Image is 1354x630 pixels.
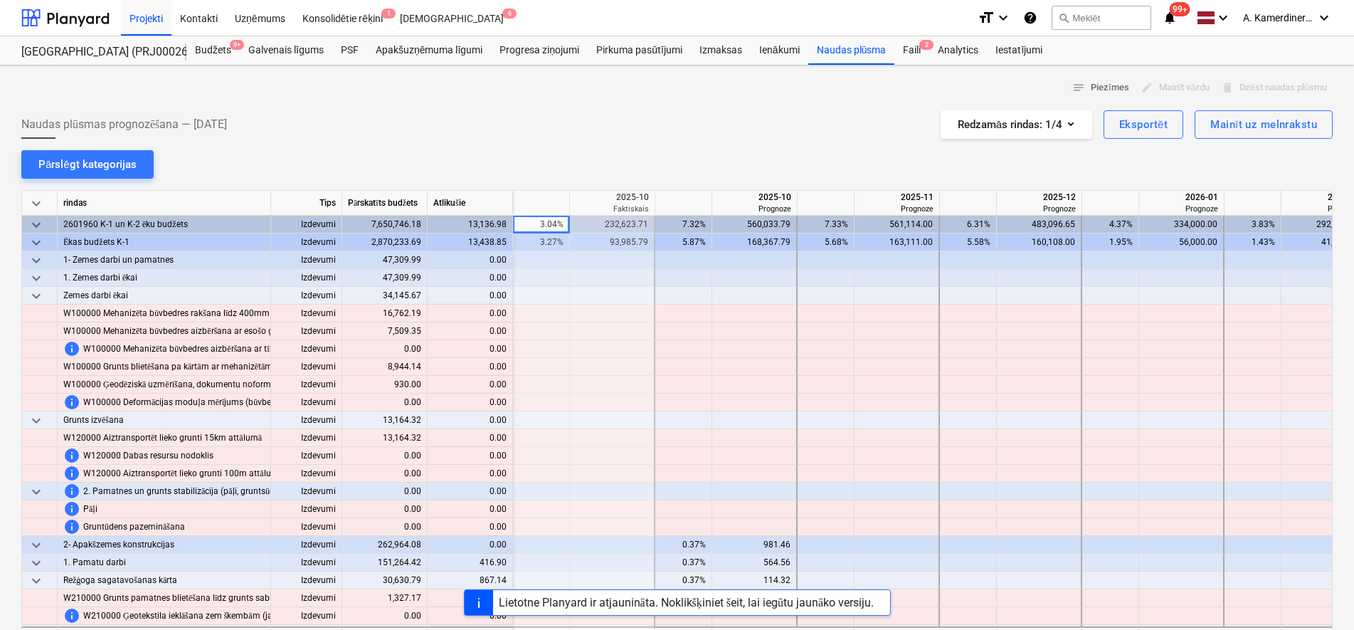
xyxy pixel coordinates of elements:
div: 561,114.00 [860,216,933,233]
a: Budžets9+ [186,36,240,65]
div: 0.00 [433,607,507,625]
div: 163,111.00 [860,233,933,251]
div: 0.37% [661,572,706,589]
div: Izdevumi [271,322,342,340]
span: W100000 Mehanizēta būvbedres aizbēršana ar esošo grunti, pēc betonēšanas un hidroizolācijas darbu... [63,322,578,340]
span: Šo rindas vienību nevar prognozēt, pirms nav atjaunināts pārskatītais budžets [63,483,80,500]
div: Izdevumi [271,358,342,376]
div: Izdevumi [271,554,342,572]
span: notes [1072,81,1085,94]
span: W120000 Aiztransportēt lieko grunti 15km attālumā [63,429,262,447]
div: Izdevumi [271,518,342,536]
span: 6 [502,9,517,19]
div: 7.32% [661,216,706,233]
span: Gruntūdens pazemināšana [83,518,185,536]
span: keyboard_arrow_down [28,572,45,589]
div: Izdevumi [271,233,342,251]
div: 34,145.67 [342,287,428,305]
div: 56,000.00 [1145,233,1217,251]
div: 232,623.71 [576,216,648,233]
div: 981.46 [718,536,790,554]
div: rindas [58,191,271,216]
span: keyboard_arrow_down [28,270,45,287]
div: Atlikušie [428,191,513,216]
span: 1. Zemes darbi ēkai [63,269,137,287]
div: 0.00 [433,465,507,483]
span: 9+ [230,40,244,50]
div: 0.00 [342,607,428,625]
div: 0.00 [342,483,428,500]
div: 2025-10 [718,191,791,204]
i: format_size [978,9,995,26]
div: 0.00 [428,287,513,305]
div: Pārslēgt kategorijas [38,155,137,174]
div: 0.00 [433,447,507,465]
div: 47,309.99 [342,251,428,269]
div: Izdevumi [271,269,342,287]
span: Šo rindas vienību nevar prognozēt, pirms nav atjaunināts pārskatītais budžets [63,518,80,535]
div: 151,264.42 [342,554,428,572]
div: 0.00 [428,269,513,287]
span: Grunts izvēšana [63,411,124,429]
div: Izdevumi [271,287,342,305]
span: keyboard_arrow_down [28,252,45,269]
div: 0.00 [433,376,507,394]
span: search [1058,12,1069,23]
span: 2- Apakšzemes konstrukcijas [63,536,174,554]
div: 93,985.79 [576,233,648,251]
span: Šo rindas vienību nevar prognozēt, pirms nav atjaunināts pārskatītais budžets [63,500,80,518]
div: 0.00 [342,465,428,483]
span: Šo rindas vienību nevar prognozēt, pirms nav atjaunināts pārskatītais budžets [63,447,80,464]
a: Naudas plūsma [808,36,895,65]
div: 0.00 [433,518,507,536]
div: Analytics [929,36,987,65]
div: Progresa ziņojumi [491,36,588,65]
div: 0.00 [342,518,428,536]
span: Režģoga sagatavošanas kārta [63,572,177,589]
div: 0.37% [661,554,706,572]
div: 5.58% [946,233,990,251]
div: 0.00 [433,394,507,411]
i: Zināšanu pamats [1023,9,1037,26]
span: Piezīmes [1072,80,1129,96]
div: 7,650,746.18 [342,216,428,233]
div: 114.32 [718,572,790,589]
button: Eksportēt [1104,110,1183,139]
span: W100000 Mehanizēta būvbedres rakšana līdz 400mm virs projekta atzīmes [63,305,352,322]
span: W210000 Ģeotekstila ieklāšana zem škembām (ja vajag) [83,607,299,625]
span: W120000 Aiztransportēt lieko grunti 100m attālumā (virskārta) [83,465,322,483]
div: 564.56 [718,554,790,572]
div: 8,944.14 [342,358,428,376]
div: 0.00 [428,483,513,500]
span: W120000 Dabas resursu nodoklis [83,447,213,465]
a: Galvenais līgums [240,36,332,65]
div: 0.00 [342,394,428,411]
div: Izdevumi [271,465,342,483]
div: Izdevumi [271,572,342,589]
span: 2 [919,40,933,50]
a: Izmaksas [691,36,751,65]
div: 0.00 [433,322,507,340]
div: 13,136.98 [428,216,513,233]
span: Ēkas budžets K-1 [63,233,129,251]
span: W100000 Mehanizēta būvbedres aizbēršana ar tīro smilti (30%), pēc betonēšanas un hidroizolācijas ... [83,340,613,358]
div: 0.00 [428,411,513,429]
div: 5.68% [803,233,848,251]
div: 4.37% [1088,216,1133,233]
div: 0.00 [342,340,428,358]
div: Izdevumi [271,411,342,429]
div: Izdevumi [271,340,342,358]
div: 0.37% [661,536,706,554]
i: keyboard_arrow_down [995,9,1012,26]
div: Eksportēt [1119,115,1168,134]
span: W100000 Ģeodēziskā uzmērīšana, dokumentu noformēšana [63,376,293,394]
div: 416.90 [428,554,513,572]
div: Izdevumi [271,376,342,394]
a: Iestatījumi [987,36,1051,65]
div: Izdevumi [271,483,342,500]
div: Ienākumi [751,36,808,65]
span: keyboard_arrow_down [28,195,45,212]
